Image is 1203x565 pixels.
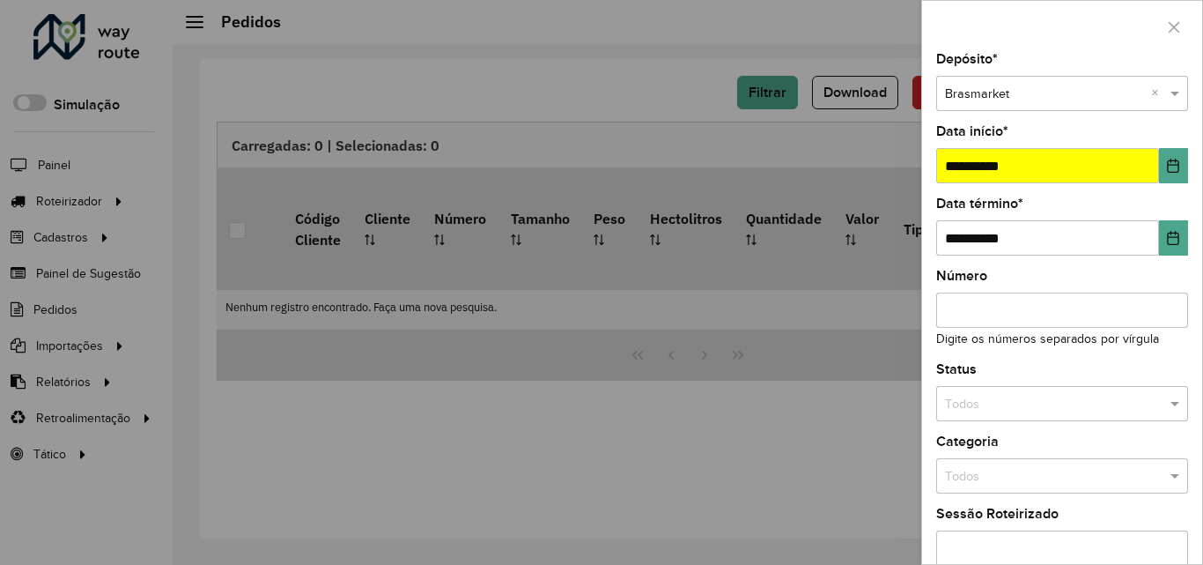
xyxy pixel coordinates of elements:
[1159,220,1188,256] button: Choose Date
[936,332,1159,346] small: Digite os números separados por vírgula
[936,121,1008,142] label: Data início
[936,48,998,70] label: Depósito
[936,265,987,286] label: Número
[936,193,1023,214] label: Data término
[1151,85,1166,104] span: Clear all
[936,359,977,380] label: Status
[936,503,1059,524] label: Sessão Roteirizado
[1159,148,1188,183] button: Choose Date
[936,431,999,452] label: Categoria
